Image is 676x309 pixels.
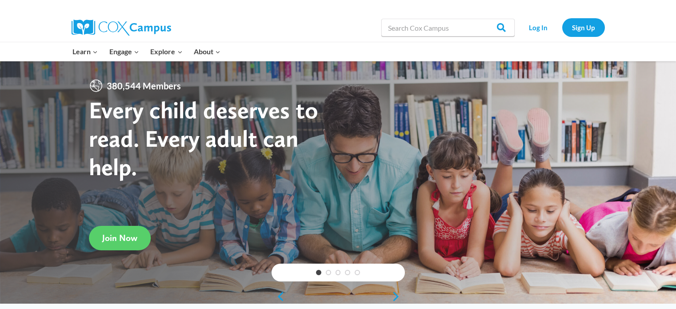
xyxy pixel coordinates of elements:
span: Join Now [102,233,137,243]
span: 380,544 Members [103,79,184,93]
nav: Secondary Navigation [519,18,605,36]
nav: Primary Navigation [67,42,226,61]
span: Learn [72,46,98,57]
span: About [194,46,220,57]
a: Sign Up [562,18,605,36]
a: Join Now [89,226,151,250]
a: next [392,291,405,302]
span: Explore [150,46,182,57]
img: Cox Campus [72,20,171,36]
input: Search Cox Campus [381,19,515,36]
a: 4 [345,270,350,275]
div: content slider buttons [272,288,405,305]
a: Log In [519,18,558,36]
a: 5 [355,270,360,275]
a: 3 [336,270,341,275]
strong: Every child deserves to read. Every adult can help. [89,96,318,181]
a: previous [272,291,285,302]
a: 1 [316,270,321,275]
a: 2 [326,270,331,275]
span: Engage [109,46,139,57]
